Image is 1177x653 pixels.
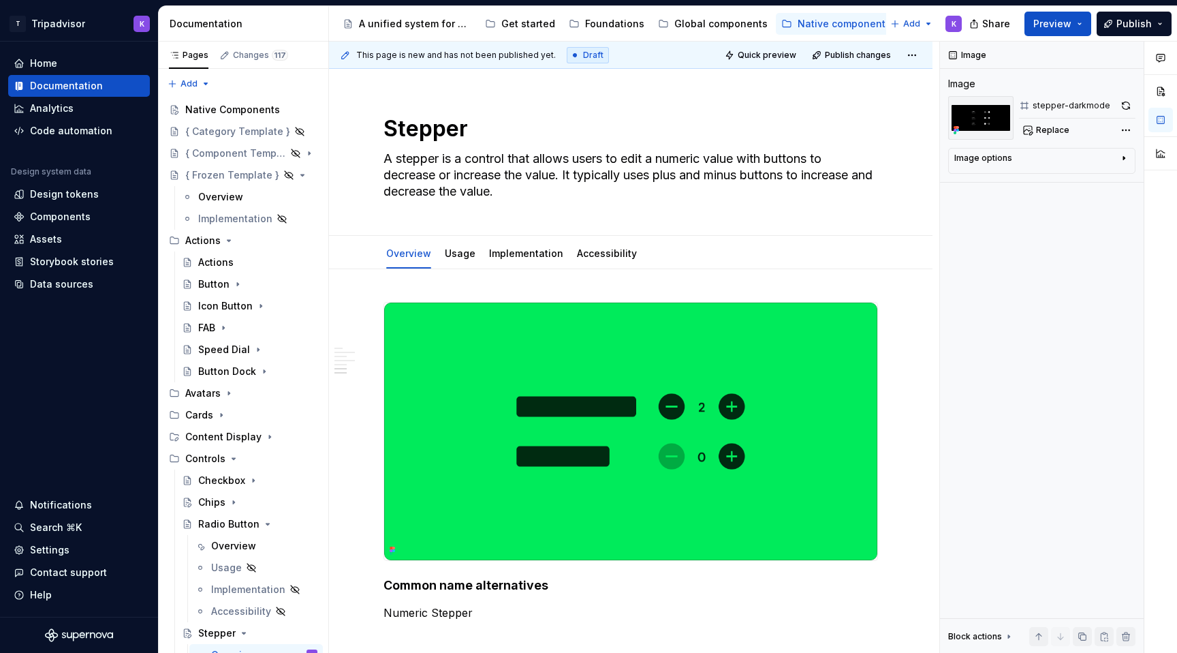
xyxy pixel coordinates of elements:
button: Add [886,14,937,33]
div: Assets [30,232,62,246]
a: Overview [189,535,323,557]
a: Assets [8,228,150,250]
div: Native Components [185,103,280,117]
a: FAB [176,317,323,339]
strong: Common name alternatives [383,578,548,592]
span: Share [982,17,1010,31]
span: Draft [583,50,603,61]
span: Replace [1036,125,1069,136]
div: Controls [185,452,225,466]
span: Add [903,18,920,29]
div: Get started [501,17,555,31]
a: { Component Template } [163,142,323,164]
div: Search ⌘K [30,521,82,534]
a: Button [176,273,323,295]
a: Button Dock [176,361,323,382]
div: Implementation [211,583,285,596]
span: Preview [1033,17,1071,31]
div: Overview [211,539,256,553]
a: Stepper [176,622,323,644]
div: Storybook stories [30,255,114,269]
a: Analytics [8,97,150,119]
div: FAB [198,321,215,335]
a: Storybook stories [8,251,150,273]
span: Quick preview [738,50,796,61]
div: Controls [163,448,323,470]
button: Preview [1024,12,1091,36]
div: Usage [211,561,242,575]
div: Button [198,277,230,291]
span: Publish changes [825,50,891,61]
div: Implementation [198,212,272,226]
div: Foundations [585,17,644,31]
span: 117 [272,50,288,61]
div: Icon Button [198,299,253,313]
a: Implementation [189,579,323,601]
a: Overview [386,247,431,259]
a: Home [8,52,150,74]
div: Tripadvisor [31,17,85,31]
a: Get started [480,13,561,35]
div: Stepper [198,626,236,640]
div: Overview [198,190,243,204]
button: Publish [1097,12,1172,36]
a: Accessibility [189,601,323,622]
div: Changes [233,50,288,61]
button: Contact support [8,562,150,583]
div: Radio Button [198,517,260,531]
div: Avatars [163,382,323,404]
div: Home [30,57,57,70]
textarea: Stepper [381,112,875,145]
div: Code automation [30,124,112,138]
a: Chips [176,491,323,513]
svg: Supernova Logo [45,628,113,642]
div: Help [30,588,52,602]
span: Publish [1116,17,1152,31]
a: Design tokens [8,183,150,205]
div: Button Dock [198,365,256,378]
div: Checkbox [198,474,245,487]
a: Actions [176,252,323,273]
div: Overview [381,239,437,267]
a: { Category Template } [163,121,323,142]
a: A unified system for every journey. [337,13,477,35]
a: Implementation [176,208,323,230]
button: Publish changes [808,46,897,65]
div: Content Display [163,426,323,448]
div: Design system data [11,166,91,177]
p: Numeric Stepper [383,605,878,621]
a: Native Components [163,99,323,121]
div: Notifications [30,498,92,512]
a: Documentation [8,75,150,97]
a: Code automation [8,120,150,142]
button: Help [8,584,150,606]
div: Actions [198,256,234,269]
a: Global components [653,13,773,35]
div: Data sources [30,277,93,291]
a: Settings [8,539,150,561]
div: stepper-darkmode [1033,100,1110,111]
a: Implementation [489,247,563,259]
div: Design tokens [30,187,99,201]
div: Usage [439,239,481,267]
a: Usage [189,557,323,579]
a: Accessibility [577,247,637,259]
div: Settings [30,543,69,557]
div: Components [30,210,91,224]
div: Image options [954,153,1012,164]
div: Accessibility [571,239,642,267]
div: Content Display [185,430,262,444]
div: Chips [198,496,225,509]
a: Native components [776,13,896,35]
div: Actions [185,234,221,247]
div: Block actions [948,627,1014,646]
a: Radio Button [176,513,323,535]
img: fb4281a8-3a18-49e2-859d-149830cb59a9.png [384,303,877,560]
a: Components [8,206,150,228]
div: Analytics [30,102,74,115]
a: Foundations [563,13,650,35]
div: Documentation [170,17,323,31]
div: Documentation [30,79,103,93]
button: Add [163,74,215,93]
